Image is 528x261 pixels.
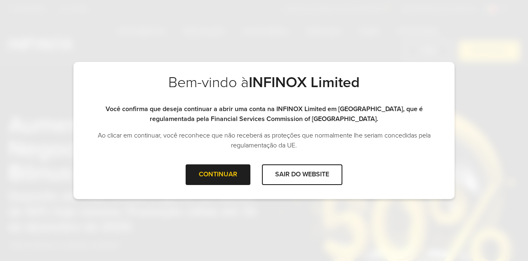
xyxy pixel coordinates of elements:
[186,164,250,185] div: CONTINUAR
[249,74,360,91] strong: INFINOX Limited
[90,74,438,104] h2: Bem-vindo à
[262,164,342,185] div: SAIR DO WEBSITE
[90,130,438,150] p: Ao clicar em continuar, você reconhece que não receberá as proteções que normalmente lhe seriam c...
[106,105,423,123] strong: Você confirma que deseja continuar a abrir uma conta na INFINOX Limited em [GEOGRAPHIC_DATA], que...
